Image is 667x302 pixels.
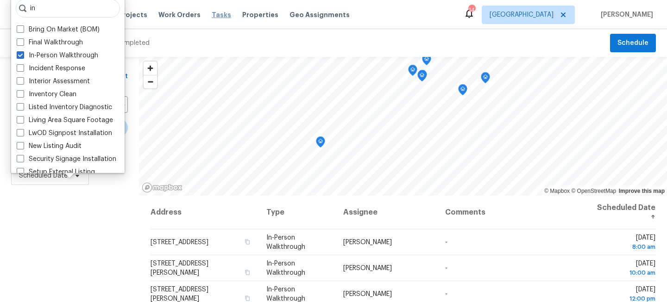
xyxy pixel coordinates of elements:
button: Zoom out [144,75,157,88]
span: In-Person Walkthrough [266,260,305,276]
label: Living Area Square Footage [17,116,113,125]
button: Copy Address [243,268,252,277]
th: Comments [438,196,590,229]
a: Mapbox homepage [142,182,182,193]
span: Scheduled Date [19,171,68,180]
div: Map marker [458,84,467,99]
th: Scheduled Date ↑ [589,196,656,229]
th: Assignee [336,196,438,229]
canvas: Map [139,57,667,196]
span: Tasks [212,12,231,18]
label: Incident Response [17,64,85,73]
a: OpenStreetMap [571,188,616,194]
span: Schedule [617,37,648,49]
span: [PERSON_NAME] [343,291,392,297]
span: In-Person Walkthrough [266,234,305,250]
th: Type [259,196,336,229]
div: Map marker [422,54,431,68]
div: Map marker [417,70,427,85]
div: Map marker [316,136,325,151]
label: Inventory Clean [17,90,76,99]
span: Properties [242,10,278,19]
button: Zoom in [144,62,157,75]
label: Bring On Market (BOM) [17,25,100,34]
span: [GEOGRAPHIC_DATA] [490,10,554,19]
span: [PERSON_NAME] [597,10,653,19]
span: - [445,291,447,297]
span: [DATE] [597,260,655,277]
span: - [445,265,447,271]
span: [PERSON_NAME] [343,265,392,271]
label: Listed Inventory Diagnostic [17,103,112,112]
a: Improve this map [619,188,665,194]
span: Work Orders [158,10,201,19]
span: - [445,239,447,246]
a: Mapbox [544,188,570,194]
span: [PERSON_NAME] [343,239,392,246]
span: [DATE] [597,234,655,252]
span: In-Person Walkthrough [266,286,305,302]
div: 14 [468,6,475,15]
span: Projects [119,10,147,19]
label: LwOD Signpost Installation [17,129,112,138]
label: Final Walkthrough [17,38,83,47]
div: 8:00 am [597,242,655,252]
button: Copy Address [243,238,252,246]
label: New Listing Audit [17,142,82,151]
span: Geo Assignments [289,10,350,19]
label: Setup External Listing [17,167,95,177]
span: [STREET_ADDRESS][PERSON_NAME] [151,260,208,276]
label: Interior Assessment [17,77,90,86]
div: Map marker [418,70,427,84]
div: 10:00 am [597,268,655,277]
button: Schedule [610,34,656,53]
label: In-Person Walkthrough [17,51,98,60]
span: [STREET_ADDRESS][PERSON_NAME] [151,286,208,302]
div: Map marker [481,72,490,86]
th: Address [150,196,259,229]
span: [STREET_ADDRESS] [151,239,208,246]
div: Completed [115,38,150,48]
label: Security Signage Installation [17,154,116,164]
div: Map marker [408,65,417,79]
